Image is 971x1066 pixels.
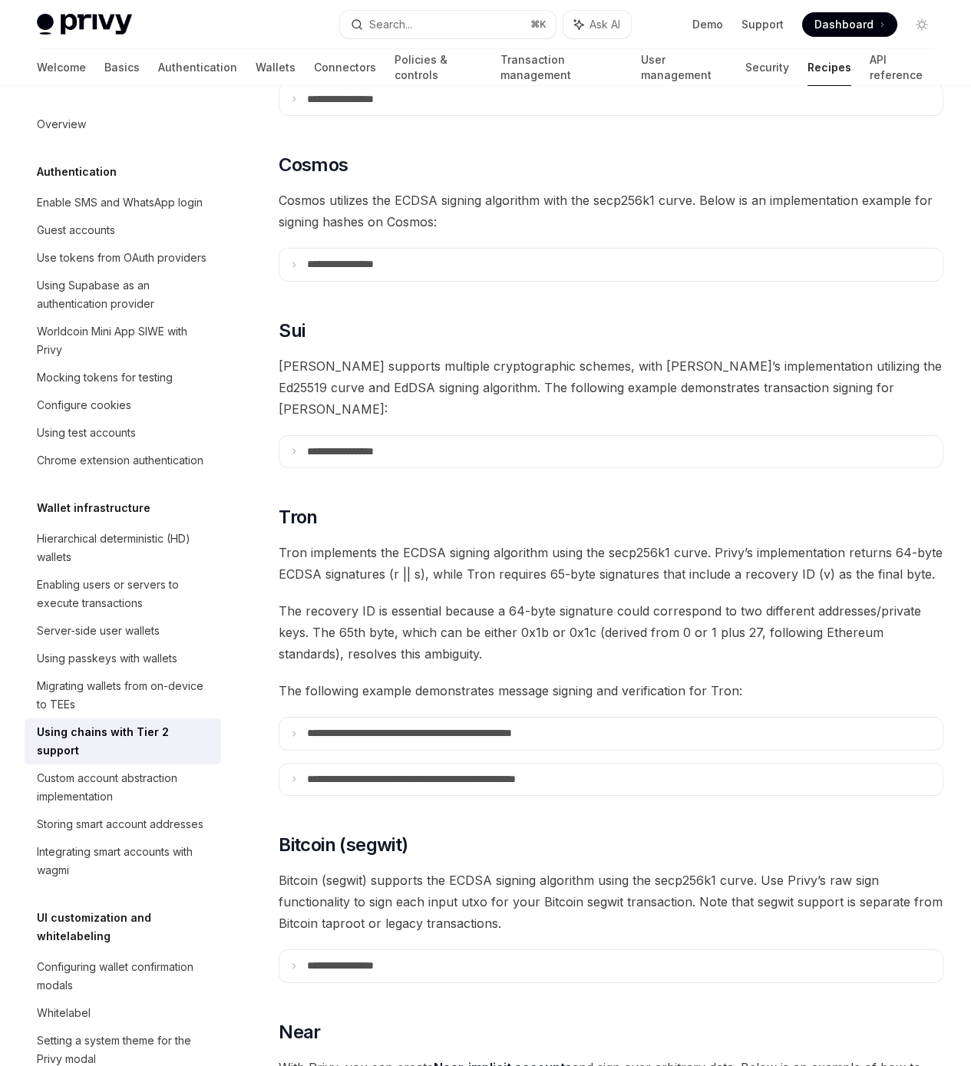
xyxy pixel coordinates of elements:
[25,764,221,810] a: Custom account abstraction implementation
[37,622,160,640] div: Server-side user wallets
[279,505,318,530] span: Tron
[37,396,131,414] div: Configure cookies
[279,190,943,233] span: Cosmos utilizes the ECDSA signing algorithm with the secp256k1 curve. Below is an implementation ...
[37,221,115,239] div: Guest accounts
[25,617,221,645] a: Server-side user wallets
[910,12,934,37] button: Toggle dark mode
[37,677,212,714] div: Migrating wallets from on-device to TEEs
[25,571,221,617] a: Enabling users or servers to execute transactions
[25,216,221,244] a: Guest accounts
[563,11,631,38] button: Ask AI
[808,49,851,86] a: Recipes
[37,322,212,359] div: Worldcoin Mini App SIWE with Privy
[25,838,221,884] a: Integrating smart accounts with wagmi
[25,272,221,318] a: Using Supabase as an authentication provider
[25,318,221,364] a: Worldcoin Mini App SIWE with Privy
[25,419,221,447] a: Using test accounts
[25,364,221,391] a: Mocking tokens for testing
[37,49,86,86] a: Welcome
[500,49,622,86] a: Transaction management
[279,1020,321,1045] span: Near
[37,115,86,134] div: Overview
[25,111,221,138] a: Overview
[279,680,943,701] span: The following example demonstrates message signing and verification for Tron:
[25,718,221,764] a: Using chains with Tier 2 support
[158,49,237,86] a: Authentication
[37,163,117,181] h5: Authentication
[37,193,203,212] div: Enable SMS and WhatsApp login
[37,368,173,387] div: Mocking tokens for testing
[641,49,728,86] a: User management
[279,153,348,177] span: Cosmos
[314,49,376,86] a: Connectors
[340,11,556,38] button: Search...⌘K
[104,49,140,86] a: Basics
[279,542,943,585] span: Tron implements the ECDSA signing algorithm using the secp256k1 curve. Privy’s implementation ret...
[37,723,212,760] div: Using chains with Tier 2 support
[37,576,212,612] div: Enabling users or servers to execute transactions
[279,355,943,420] span: [PERSON_NAME] supports multiple cryptographic schemes, with [PERSON_NAME]’s implementation utiliz...
[279,318,305,343] span: Sui
[741,17,784,32] a: Support
[256,49,296,86] a: Wallets
[590,17,620,32] span: Ask AI
[25,447,221,474] a: Chrome extension authentication
[870,49,934,86] a: API reference
[814,17,874,32] span: Dashboard
[37,249,206,267] div: Use tokens from OAuth providers
[279,870,943,934] span: Bitcoin (segwit) supports the ECDSA signing algorithm using the secp256k1 curve. Use Privy’s raw ...
[37,843,212,880] div: Integrating smart accounts with wagmi
[37,499,150,517] h5: Wallet infrastructure
[25,244,221,272] a: Use tokens from OAuth providers
[37,530,212,566] div: Hierarchical deterministic (HD) wallets
[279,600,943,665] span: The recovery ID is essential because a 64-byte signature could correspond to two different addres...
[37,1004,91,1022] div: Whitelabel
[25,391,221,419] a: Configure cookies
[25,645,221,672] a: Using passkeys with wallets
[692,17,723,32] a: Demo
[37,424,136,442] div: Using test accounts
[25,953,221,999] a: Configuring wallet confirmation modals
[369,15,412,34] div: Search...
[25,810,221,838] a: Storing smart account addresses
[37,769,212,806] div: Custom account abstraction implementation
[25,525,221,571] a: Hierarchical deterministic (HD) wallets
[37,649,177,668] div: Using passkeys with wallets
[37,276,212,313] div: Using Supabase as an authentication provider
[25,189,221,216] a: Enable SMS and WhatsApp login
[37,958,212,995] div: Configuring wallet confirmation modals
[802,12,897,37] a: Dashboard
[395,49,482,86] a: Policies & controls
[25,999,221,1027] a: Whitelabel
[37,14,132,35] img: light logo
[25,672,221,718] a: Migrating wallets from on-device to TEEs
[279,833,408,857] span: Bitcoin (segwit)
[37,451,203,470] div: Chrome extension authentication
[745,49,789,86] a: Security
[37,815,203,833] div: Storing smart account addresses
[37,909,221,946] h5: UI customization and whitelabeling
[530,18,547,31] span: ⌘ K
